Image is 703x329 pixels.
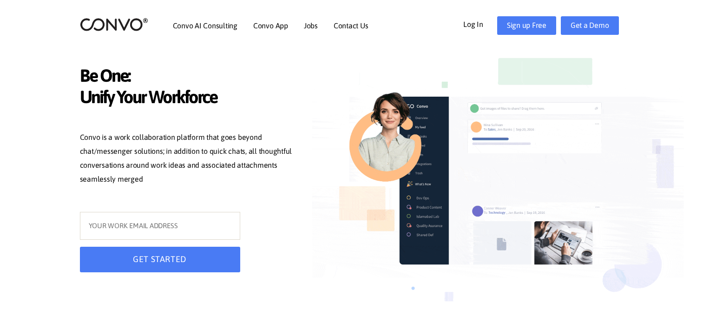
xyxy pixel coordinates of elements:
[561,16,619,35] a: Get a Demo
[173,22,237,29] a: Convo AI Consulting
[463,16,497,31] a: Log In
[304,22,318,29] a: Jobs
[497,16,556,35] a: Sign up Free
[80,131,298,188] p: Convo is a work collaboration platform that goes beyond chat/messenger solutions; in addition to ...
[80,65,298,89] span: Be One:
[334,22,368,29] a: Contact Us
[80,86,298,110] span: Unify Your Workforce
[80,17,148,32] img: logo_2.png
[80,247,240,272] button: GET STARTED
[80,212,240,240] input: YOUR WORK EMAIL ADDRESS
[253,22,288,29] a: Convo App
